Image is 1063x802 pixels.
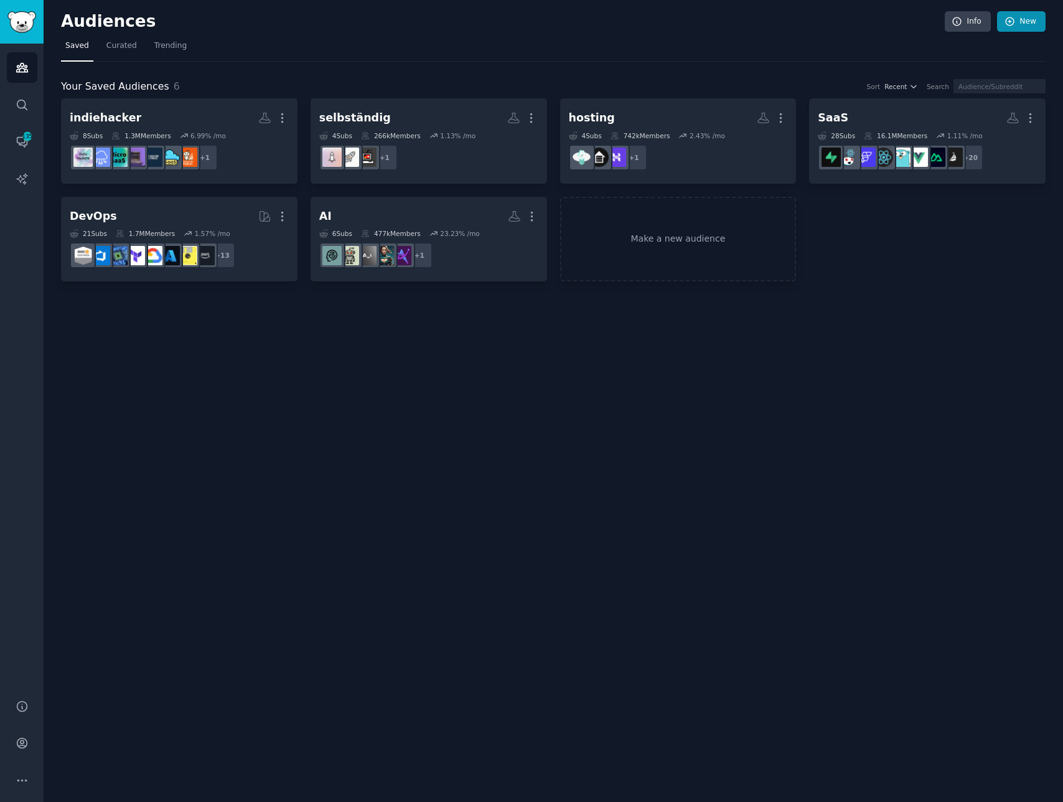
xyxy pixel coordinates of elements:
div: 6 Sub s [319,229,352,238]
img: deutschestartups [340,148,359,167]
div: 21 Sub s [70,229,107,238]
img: AZURE [161,246,180,265]
div: Sort [867,82,881,91]
div: + 1 [372,144,398,171]
span: Your Saved Audiences [61,79,169,95]
img: aws [195,246,215,265]
img: vuejs [909,148,928,167]
img: Terraform [126,246,145,265]
span: 6 [174,80,180,92]
img: AI_Application [392,246,411,265]
img: de_EDV [357,148,377,167]
div: 1.13 % /mo [440,131,475,140]
div: + 1 [621,144,647,171]
a: 135 [7,126,37,157]
a: SaaS28Subs16.1MMembers1.11% /mo+20shipitNuxtvuejsgolangreactFlutterFlowreactjsSupabase [809,98,1046,184]
h2: Audiences [61,12,945,32]
span: Saved [65,40,89,52]
img: react [874,148,893,167]
img: Chatbots [340,246,359,265]
img: Nuxt [926,148,945,167]
a: Make a new audience [560,197,797,282]
div: 23.23 % /mo [440,229,480,238]
a: selbständig4Subs266kMembers1.13% /mo+1de_EDVdeutschestartupsStartupDACH [311,98,547,184]
div: DevOps [70,209,117,224]
div: SaaS [818,110,848,126]
a: DevOps21Subs1.7MMembers1.57% /mo+13awsExperiencedDevsAZUREgooglecloudTerraformcomputingazuredevop... [61,197,297,282]
img: golang [891,148,911,167]
div: 266k Members [361,131,421,140]
img: scaleinpublic [178,148,197,167]
img: reactjs [839,148,858,167]
div: 742k Members [611,131,670,140]
div: 28 Sub s [818,131,855,140]
span: 135 [22,132,33,141]
div: Search [927,82,949,91]
input: Audience/Subreddit [953,79,1046,93]
img: indiehackers [73,148,93,167]
img: googlecloud [143,246,162,265]
div: 2.43 % /mo [690,131,725,140]
div: 1.3M Members [111,131,171,140]
img: computing [108,246,128,265]
img: selfhosted [589,148,609,167]
span: Recent [884,82,907,91]
div: + 13 [209,242,235,268]
img: azuredevops [91,246,110,265]
a: New [997,11,1046,32]
img: Hostinger [607,148,626,167]
div: 16.1M Members [864,131,927,140]
span: Trending [154,40,187,52]
a: hosting4Subs742kMembers2.43% /mo+1Hostingerselfhostedwebhosting [560,98,797,184]
div: 4 Sub s [319,131,352,140]
div: hosting [569,110,615,126]
img: SaaS [91,148,110,167]
a: Trending [150,36,191,62]
img: vibecoding [126,148,145,167]
img: StartupDACH [322,148,342,167]
a: Info [945,11,991,32]
img: micro_saas [161,148,180,167]
img: shipit [944,148,963,167]
img: GummySearch logo [7,11,36,33]
div: AI [319,209,332,224]
img: AIAssisted [357,246,377,265]
a: indiehacker8Subs1.3MMembers6.99% /mo+1scaleinpublicmicro_saasbuildinpublicvibecodingmicrosaasSaaS... [61,98,297,184]
div: + 1 [406,242,433,268]
img: AWS_Certified_Experts [73,246,93,265]
div: indiehacker [70,110,141,126]
img: AIChatbotFans [375,246,394,265]
div: + 1 [192,144,218,171]
img: Supabase [822,148,841,167]
a: Curated [102,36,141,62]
a: Saved [61,36,93,62]
div: 8 Sub s [70,131,103,140]
span: Curated [106,40,137,52]
div: 477k Members [361,229,421,238]
img: buildinpublic [143,148,162,167]
img: FlutterFlow [856,148,876,167]
a: AI6Subs477kMembers23.23% /mo+1AI_ApplicationAIChatbotFansAIAssistedChatbotsAI_Tools_News [311,197,547,282]
div: + 20 [957,144,983,171]
img: ExperiencedDevs [178,246,197,265]
div: selbständig [319,110,391,126]
button: Recent [884,82,918,91]
img: AI_Tools_News [322,246,342,265]
img: microsaas [108,148,128,167]
div: 1.7M Members [116,229,175,238]
div: 1.57 % /mo [195,229,230,238]
div: 4 Sub s [569,131,602,140]
img: webhosting [572,148,591,167]
div: 6.99 % /mo [190,131,226,140]
div: 1.11 % /mo [947,131,983,140]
